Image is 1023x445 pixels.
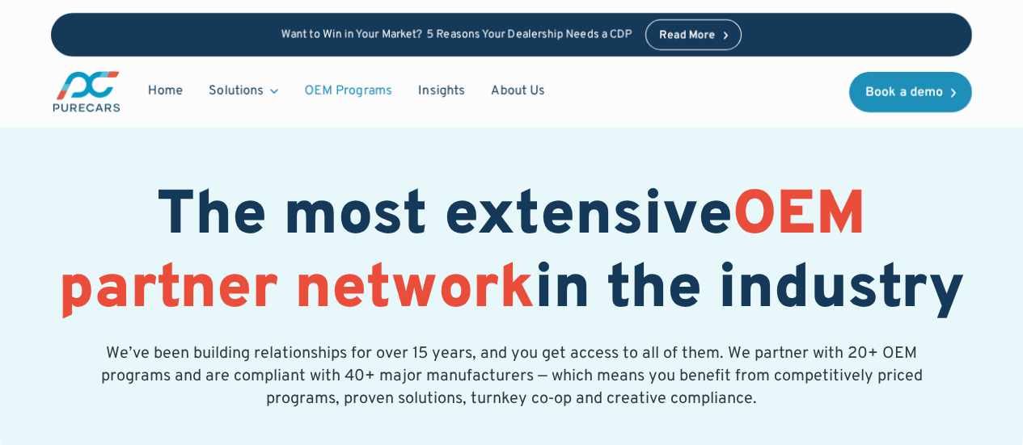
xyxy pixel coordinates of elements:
[98,342,926,410] p: We’ve been building relationships for over 15 years, and you get access to all of them. We partne...
[58,178,866,330] span: OEM partner network
[135,76,196,107] a: Home
[209,82,264,100] div: Solutions
[291,76,405,107] a: OEM Programs
[849,72,972,112] a: Book a demo
[51,181,972,328] h1: The most extensive in the industry
[281,28,632,42] p: Want to Win in Your Market? 5 Reasons Your Dealership Needs a CDP
[478,76,558,107] a: About Us
[51,69,122,114] img: purecars logo
[51,69,122,114] a: main
[405,76,478,107] a: Insights
[659,30,716,41] div: Read More
[196,76,291,107] div: Solutions
[645,19,742,50] a: Read More
[865,86,943,99] div: Book a demo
